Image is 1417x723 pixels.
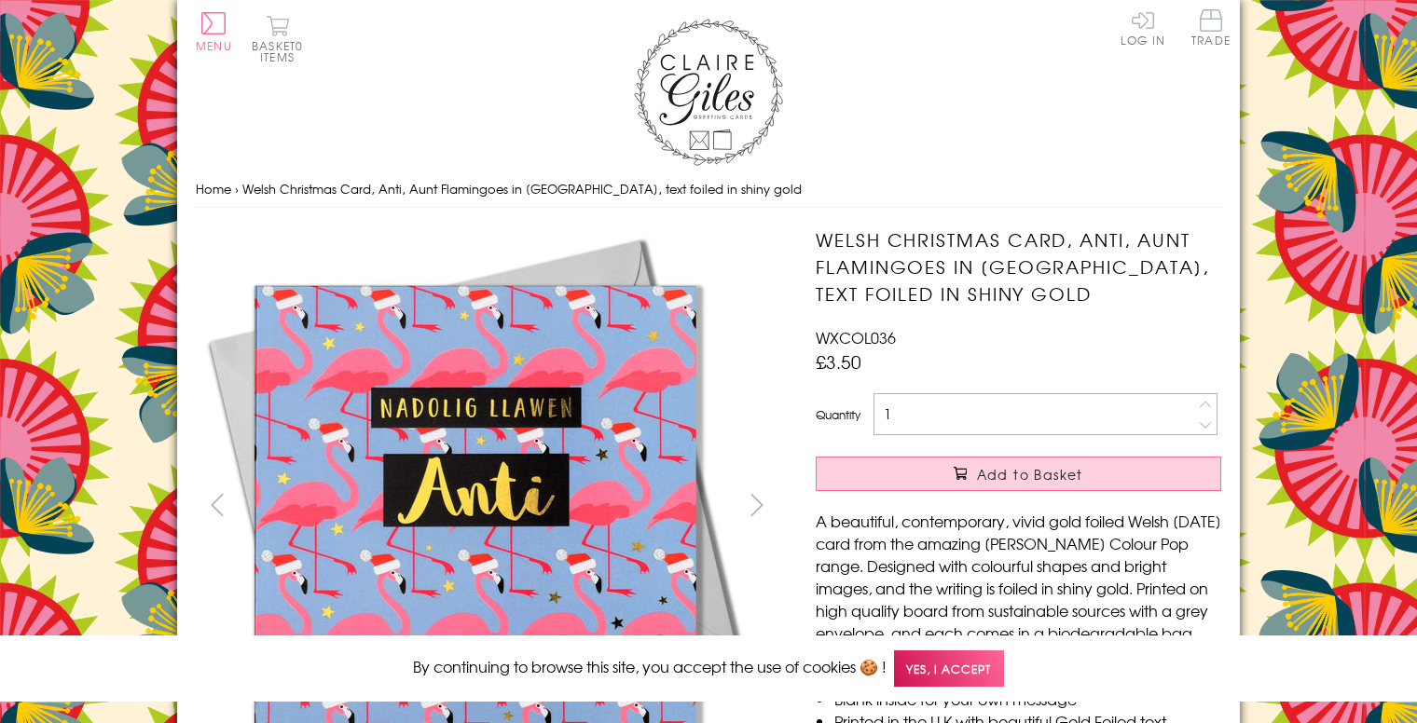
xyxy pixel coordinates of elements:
[196,180,231,198] a: Home
[634,19,783,166] img: Claire Giles Greetings Cards
[1191,9,1231,49] a: Trade
[196,171,1221,209] nav: breadcrumbs
[816,510,1221,644] p: A beautiful, contemporary, vivid gold foiled Welsh [DATE] card from the amazing [PERSON_NAME] Col...
[1191,9,1231,46] span: Trade
[736,484,778,525] button: next
[235,180,239,198] span: ›
[816,226,1221,307] h1: Welsh Christmas Card, Anti, Aunt Flamingoes in [GEOGRAPHIC_DATA], text foiled in shiny gold
[260,37,303,65] span: 0 items
[196,37,232,54] span: Menu
[816,326,896,348] span: WXCOL036
[816,348,861,375] span: £3.50
[894,650,1004,687] span: Yes, I accept
[1121,9,1165,46] a: Log In
[252,15,303,62] button: Basket0 items
[196,12,232,51] button: Menu
[977,465,1083,484] span: Add to Basket
[816,457,1221,491] button: Add to Basket
[816,406,860,423] label: Quantity
[196,484,238,525] button: prev
[242,180,802,198] span: Welsh Christmas Card, Anti, Aunt Flamingoes in [GEOGRAPHIC_DATA], text foiled in shiny gold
